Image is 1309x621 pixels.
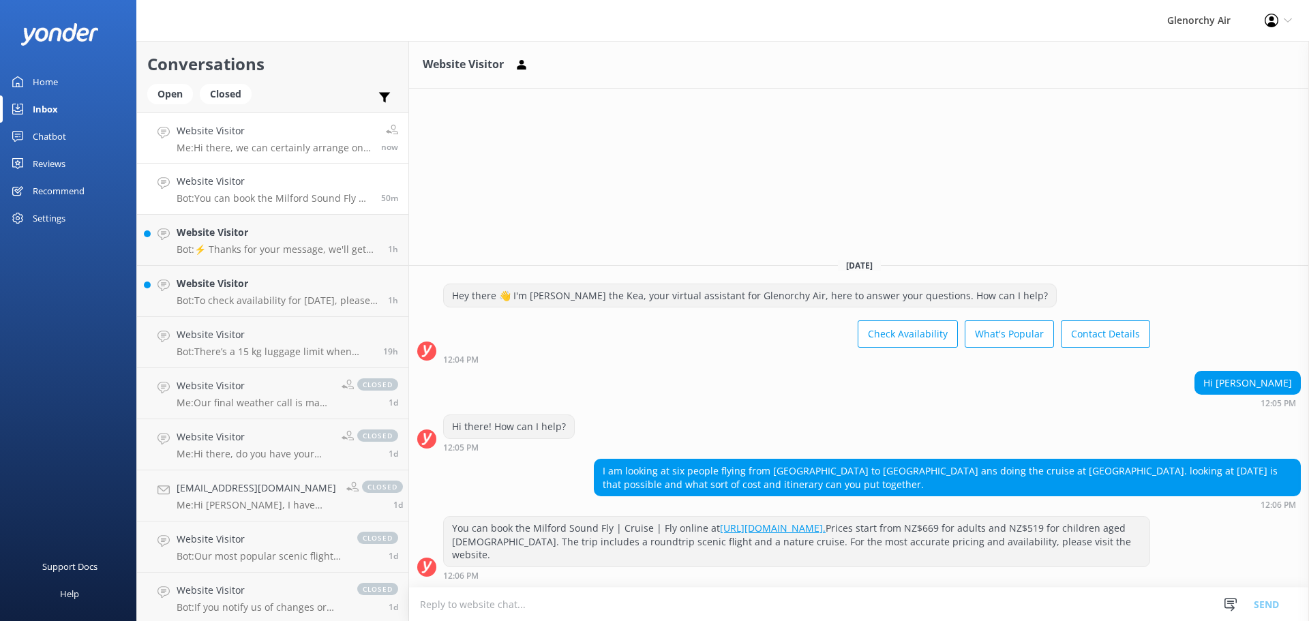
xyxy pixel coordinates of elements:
div: Sep 29 2025 12:04pm (UTC +13:00) Pacific/Auckland [443,354,1150,364]
div: I am looking at six people flying from [GEOGRAPHIC_DATA] to [GEOGRAPHIC_DATA] ans doing the cruis... [595,459,1300,496]
div: Open [147,84,193,104]
span: Sep 28 2025 12:50pm (UTC +13:00) Pacific/Auckland [393,499,403,511]
div: Sep 29 2025 12:06pm (UTC +13:00) Pacific/Auckland [594,500,1301,509]
div: Sep 29 2025 12:05pm (UTC +13:00) Pacific/Auckland [1194,398,1301,408]
h4: Website Visitor [177,429,331,444]
div: Recommend [33,177,85,205]
div: Settings [33,205,65,232]
h4: Website Visitor [177,174,371,189]
span: Sep 29 2025 12:56pm (UTC +13:00) Pacific/Auckland [381,141,398,153]
p: Bot: ⚡ Thanks for your message, we'll get back to you as soon as we can. You're also welcome to k... [177,243,378,256]
h4: Website Visitor [177,123,371,138]
p: Bot: To check availability for [DATE], please visit [URL][DOMAIN_NAME]. [177,294,378,307]
h4: Website Visitor [177,225,378,240]
span: Sep 27 2025 11:56pm (UTC +13:00) Pacific/Auckland [389,601,398,613]
strong: 12:04 PM [443,356,479,364]
span: Sep 29 2025 11:17am (UTC +13:00) Pacific/Auckland [388,294,398,306]
h2: Conversations [147,51,398,77]
a: [URL][DOMAIN_NAME]. [720,521,826,534]
p: Bot: Our most popular scenic flights include: - Milford Sound Fly | Cruise | Fly - Our most popul... [177,550,344,562]
span: closed [357,583,398,595]
div: Home [33,68,58,95]
a: Website VisitorBot:You can book the Milford Sound Fly | Cruise | Fly online at [URL][DOMAIN_NAME]... [137,164,408,215]
a: Website VisitorBot:To check availability for [DATE], please visit [URL][DOMAIN_NAME].1h [137,266,408,317]
a: Website VisitorMe:Hi there, we can certainly arrange one way flights on each day, the price for t... [137,112,408,164]
img: yonder-white-logo.png [20,23,99,46]
p: Bot: There’s a 15 kg luggage limit when flying with Glenorchy Air. Please check our list of restr... [177,346,373,358]
strong: 12:05 PM [1261,399,1296,408]
span: closed [362,481,403,493]
p: Me: Hi there, do you have your reference number, please and I can have a look for you? [177,448,331,460]
a: Website VisitorBot:Our most popular scenic flights include: - Milford Sound Fly | Cruise | Fly - ... [137,521,408,573]
h4: [EMAIL_ADDRESS][DOMAIN_NAME] [177,481,336,496]
div: Hi there! How can I help? [444,415,574,438]
a: Website VisitorMe:Our final weather call is made 1hr before the scheduled departure time. Unfortu... [137,368,408,419]
p: Me: Our final weather call is made 1hr before the scheduled departure time. Unfortunately we woul... [177,397,331,409]
span: closed [357,532,398,544]
div: Chatbot [33,123,66,150]
div: You can book the Milford Sound Fly | Cruise | Fly online at Prices start from NZ$669 for adults a... [444,517,1149,566]
span: Sep 28 2025 06:00am (UTC +13:00) Pacific/Auckland [389,550,398,562]
div: Closed [200,84,252,104]
p: Bot: You can book the Milford Sound Fly | Cruise | Fly online at [URL][DOMAIN_NAME]. Prices start... [177,192,371,205]
span: Sep 29 2025 11:47am (UTC +13:00) Pacific/Auckland [388,243,398,255]
a: Open [147,86,200,101]
span: closed [357,378,398,391]
a: Website VisitorMe:Hi there, do you have your reference number, please and I can have a look for y... [137,419,408,470]
span: closed [357,429,398,442]
a: Closed [200,86,258,101]
div: Inbox [33,95,58,123]
button: Check Availability [858,320,958,348]
p: Me: Hi there, we can certainly arrange one way flights on each day, the price for this is $499 pe... [177,142,371,154]
a: Website VisitorBot:There’s a 15 kg luggage limit when flying with Glenorchy Air. Please check our... [137,317,408,368]
div: Sep 29 2025 12:05pm (UTC +13:00) Pacific/Auckland [443,442,575,452]
span: Sep 28 2025 12:53pm (UTC +13:00) Pacific/Auckland [389,397,398,408]
div: Support Docs [42,553,97,580]
div: Hey there 👋 I'm [PERSON_NAME] the Kea, your virtual assistant for Glenorchy Air, here to answer y... [444,284,1056,307]
h4: Website Visitor [177,583,344,598]
p: Bot: If you notify us of changes or cancellations more than 24 hours prior to departure, you can ... [177,601,344,614]
strong: 12:05 PM [443,444,479,452]
button: What's Popular [965,320,1054,348]
button: Contact Details [1061,320,1150,348]
h4: Website Visitor [177,378,331,393]
a: [EMAIL_ADDRESS][DOMAIN_NAME]Me:Hi [PERSON_NAME], I have sent you an email to the address listed a... [137,470,408,521]
span: [DATE] [838,260,881,271]
a: Website VisitorBot:⚡ Thanks for your message, we'll get back to you as soon as we can. You're als... [137,215,408,266]
strong: 12:06 PM [443,572,479,580]
div: Hi [PERSON_NAME] [1195,372,1300,395]
h4: Website Visitor [177,276,378,291]
h4: Website Visitor [177,532,344,547]
span: Sep 28 2025 12:51pm (UTC +13:00) Pacific/Auckland [389,448,398,459]
span: Sep 29 2025 12:06pm (UTC +13:00) Pacific/Auckland [381,192,398,204]
strong: 12:06 PM [1261,501,1296,509]
span: Sep 28 2025 05:43pm (UTC +13:00) Pacific/Auckland [383,346,398,357]
p: Me: Hi [PERSON_NAME], I have sent you an email to the address listed above. Thanks, [PERSON_NAME]. [177,499,336,511]
div: Reviews [33,150,65,177]
h4: Website Visitor [177,327,373,342]
h3: Website Visitor [423,56,504,74]
div: Sep 29 2025 12:06pm (UTC +13:00) Pacific/Auckland [443,571,1150,580]
div: Help [60,580,79,607]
